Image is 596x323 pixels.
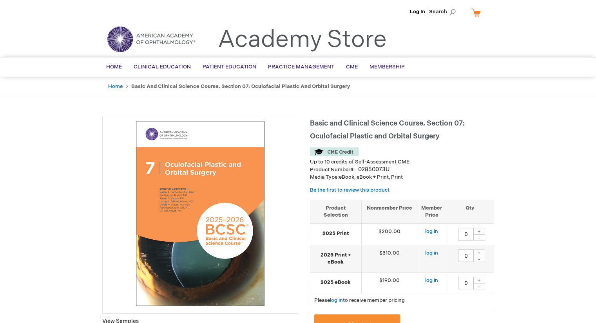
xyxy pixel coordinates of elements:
[473,277,485,284] div: +
[361,200,417,223] th: Nonmember Price
[425,250,438,256] a: log in
[310,187,389,193] a: Be the first to review this product
[310,119,465,140] span: Basic and Clinical Science Course, Section 07: Oculofacial Plastic and Orbital Surgery
[410,9,425,15] a: Log In
[310,174,339,180] strong: Media Type:
[314,230,357,237] strong: 2025 Print
[473,249,485,256] div: +
[473,228,485,235] div: +
[361,223,417,245] td: $200.00
[458,277,474,289] input: Qty
[268,64,334,70] span: Practice Management
[310,174,494,181] p: eBook, eBook + Print, Print
[106,64,122,70] span: Home
[134,64,191,70] span: Clinical Education
[310,147,359,156] img: CME Credit
[218,26,387,54] a: Academy Store
[310,167,355,173] strong: Product Number
[458,228,474,240] input: Qty
[429,4,459,20] span: Search
[310,200,362,223] th: Product Selection
[473,256,485,262] div: -
[425,228,438,235] a: log in
[473,283,485,289] div: -
[314,297,405,303] span: Please to receive member pricing
[458,249,474,262] input: Qty
[473,234,485,240] div: -
[314,279,357,286] strong: 2025 eBook
[310,158,494,166] li: Up to 10 credits of Self-Assessment CME
[203,64,256,70] span: Patient Education
[358,166,389,174] div: 02850073U
[425,277,438,284] a: log in
[314,251,357,266] strong: 2025 Print + eBook
[108,83,123,90] a: Home
[446,200,494,223] th: Qty
[361,245,417,272] td: $310.00
[330,297,343,303] a: log in
[131,83,350,90] strong: Basic and Clinical Science Course, Section 07: Oculofacial Plastic and Orbital Surgery
[370,64,405,70] span: Membership
[417,200,446,223] th: Member Price
[361,272,417,294] td: $190.00
[346,64,358,70] span: CME
[107,120,294,307] img: Basic and Clinical Science Course, Section 07: Oculofacial Plastic and Orbital Surgery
